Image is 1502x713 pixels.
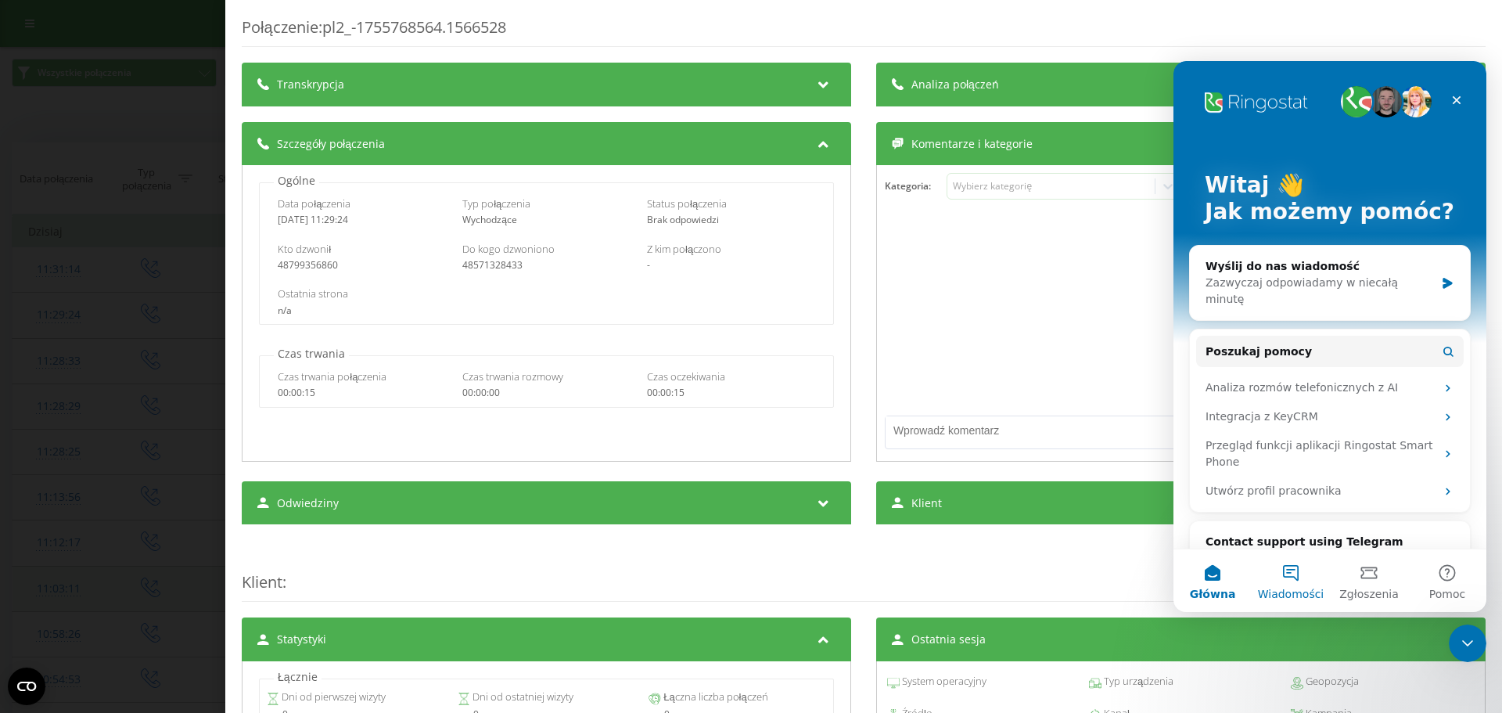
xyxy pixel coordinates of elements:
[278,369,386,384] span: Czas trwania połączenia
[462,260,631,271] div: 48571328433
[647,260,815,271] div: -
[911,495,942,511] span: Klient
[953,180,1148,193] div: Wybierz kategorię
[274,346,349,362] p: Czas trwania
[462,369,563,384] span: Czas trwania rozmowy
[242,540,1486,602] div: :
[661,690,768,705] span: Łączna liczba połączeń
[911,136,1033,152] span: Komentarze i kategorie
[277,136,385,152] span: Szczegóły połączenia
[278,242,331,256] span: Kto dzwonił
[647,369,725,384] span: Czas oczekiwania
[277,632,326,647] span: Statystyki
[278,214,446,225] div: [DATE] 11:29:24
[278,196,350,211] span: Data połączenia
[278,305,814,316] div: n/a
[278,260,446,271] div: 48799356860
[274,173,319,189] p: Ogólne
[647,196,727,211] span: Status połączenia
[462,196,530,211] span: Typ połączenia
[279,690,386,705] span: Dni od pierwszej wizyty
[277,77,344,92] span: Transkrypcja
[8,668,45,705] button: Open CMP widget
[278,286,348,301] span: Ostatnia strona
[1173,61,1486,612] iframe: Intercom live chat
[647,242,721,256] span: Z kim połączono
[277,495,339,511] span: Odwiedziny
[470,690,573,705] span: Dni od ostatniej wizyty
[1449,625,1486,662] iframe: Intercom live chat
[242,571,282,592] span: Klient
[242,16,1486,47] div: Połączenie : pl2_-1755768564.1566528
[462,242,555,256] span: Do kogo dzwoniono
[647,387,815,398] div: 00:00:15
[462,213,517,226] span: Wychodzące
[647,213,719,226] span: Brak odpowiedzi
[1303,674,1359,690] span: Geopozycja
[1101,674,1173,690] span: Typ urządzenia
[274,669,322,685] p: Łącznie
[278,387,446,398] div: 00:00:15
[885,181,947,192] h4: Kategoria :
[911,77,999,92] span: Analiza połączeń
[900,674,986,690] span: System operacyjny
[462,387,631,398] div: 00:00:00
[911,632,986,647] span: Ostatnia sesja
